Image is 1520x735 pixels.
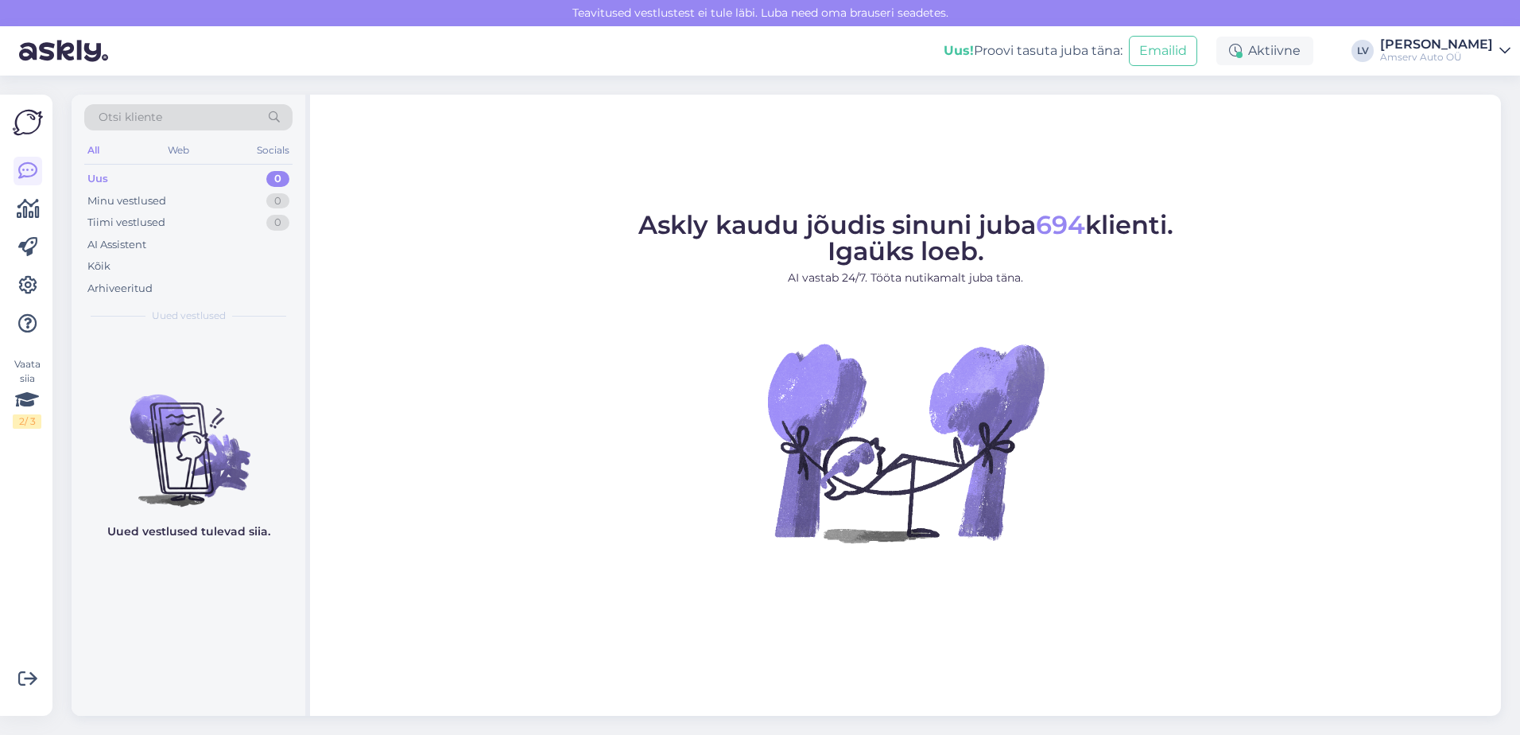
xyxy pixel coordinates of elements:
[266,171,289,187] div: 0
[1129,36,1197,66] button: Emailid
[638,270,1173,286] p: AI vastab 24/7. Tööta nutikamalt juba täna.
[1380,38,1493,51] div: [PERSON_NAME]
[1380,38,1510,64] a: [PERSON_NAME]Amserv Auto OÜ
[762,299,1049,585] img: No Chat active
[87,215,165,231] div: Tiimi vestlused
[72,366,305,509] img: No chats
[266,215,289,231] div: 0
[13,107,43,138] img: Askly Logo
[107,523,270,540] p: Uued vestlused tulevad siia.
[944,41,1123,60] div: Proovi tasuta juba täna:
[152,309,226,323] span: Uued vestlused
[13,414,41,429] div: 2 / 3
[87,171,108,187] div: Uus
[87,259,111,274] div: Kõik
[87,193,166,209] div: Minu vestlused
[266,193,289,209] div: 0
[99,109,162,126] span: Otsi kliente
[87,237,146,253] div: AI Assistent
[254,140,293,161] div: Socials
[165,140,192,161] div: Web
[1351,40,1374,62] div: LV
[1380,51,1493,64] div: Amserv Auto OÜ
[87,281,153,297] div: Arhiveeritud
[1036,209,1085,240] span: 694
[638,209,1173,266] span: Askly kaudu jõudis sinuni juba klienti. Igaüks loeb.
[84,140,103,161] div: All
[944,43,974,58] b: Uus!
[13,357,41,429] div: Vaata siia
[1216,37,1313,65] div: Aktiivne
